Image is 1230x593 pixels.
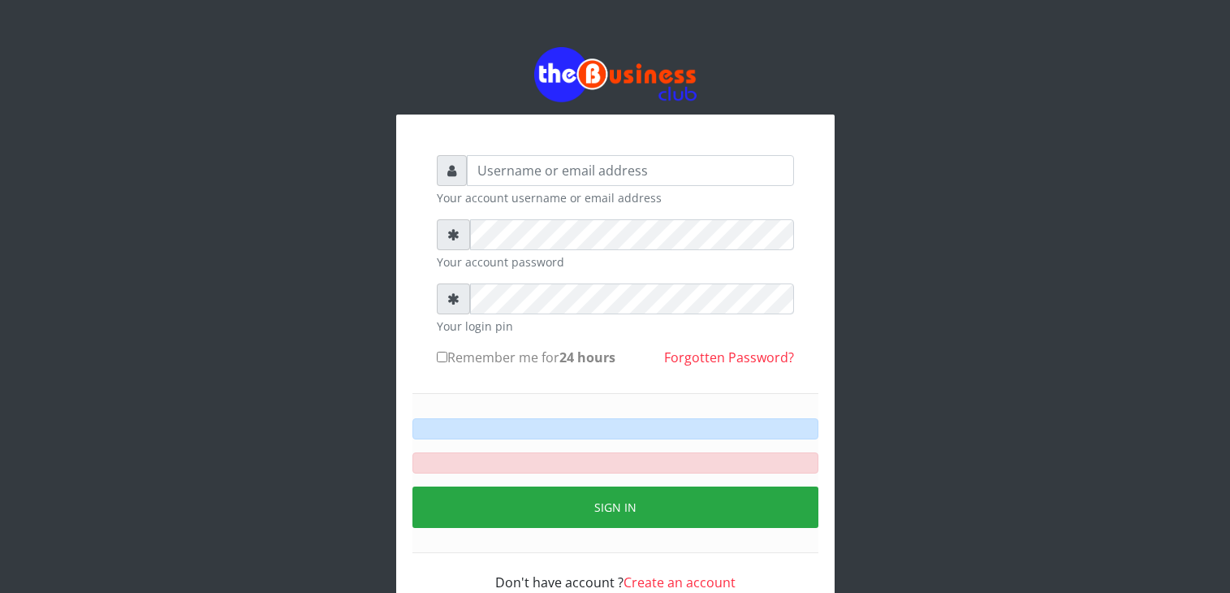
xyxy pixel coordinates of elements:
a: Forgotten Password? [664,348,794,366]
small: Your account username or email address [437,189,794,206]
button: Sign in [412,487,818,528]
small: Your account password [437,253,794,271]
div: Don't have account ? [437,553,794,592]
small: Your login pin [437,318,794,335]
label: Remember me for [437,348,615,367]
input: Remember me for24 hours [437,352,447,362]
a: Create an account [624,574,736,591]
input: Username or email address [467,155,794,186]
b: 24 hours [559,348,615,366]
